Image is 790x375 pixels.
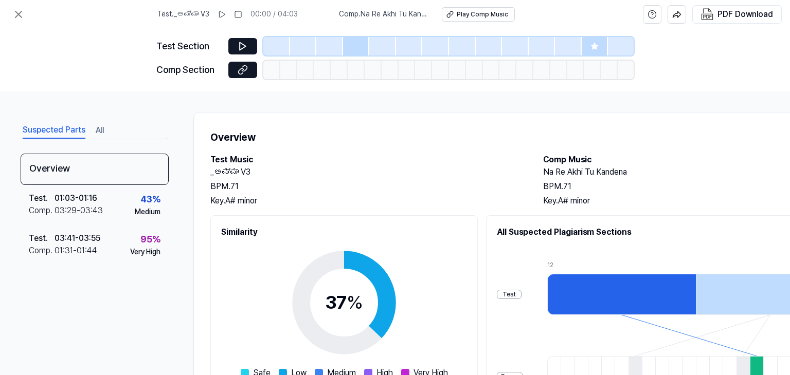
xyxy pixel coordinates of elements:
[21,154,169,185] div: Overview
[497,290,522,299] div: Test
[156,63,222,78] div: Comp Section
[135,207,160,217] div: Medium
[701,8,713,21] img: PDF Download
[221,226,467,238] h2: Similarity
[157,9,209,20] span: Test . _ಅಮ್ಮಾ V3
[643,5,661,24] button: help
[672,10,681,19] img: share
[55,192,97,204] div: 01:03 - 01:16
[96,122,104,139] button: All
[55,204,103,217] div: 03:29 - 03:43
[29,245,55,257] div: Comp .
[210,154,523,166] h2: Test Music
[55,232,100,245] div: 03:41 - 03:55
[210,195,523,207] div: Key. A# minor
[140,192,160,207] div: 43 %
[699,6,775,23] button: PDF Download
[717,8,773,21] div: PDF Download
[547,261,696,270] div: 12
[325,289,363,316] div: 37
[29,232,55,245] div: Test .
[29,204,55,217] div: Comp .
[140,232,160,247] div: 95 %
[442,7,515,22] button: Play Comp Music
[156,39,222,54] div: Test Section
[339,9,429,20] span: Comp . Na Re Akhi Tu Kandena
[250,9,298,20] div: 00:00 / 04:03
[55,245,97,257] div: 01:31 - 01:44
[29,192,55,204] div: Test .
[130,247,160,257] div: Very High
[23,122,85,139] button: Suspected Parts
[457,10,508,19] div: Play Comp Music
[210,166,523,178] h2: _ಅಮ್ಮಾ V3
[648,9,657,20] svg: help
[347,291,363,313] span: %
[210,180,523,193] div: BPM. 71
